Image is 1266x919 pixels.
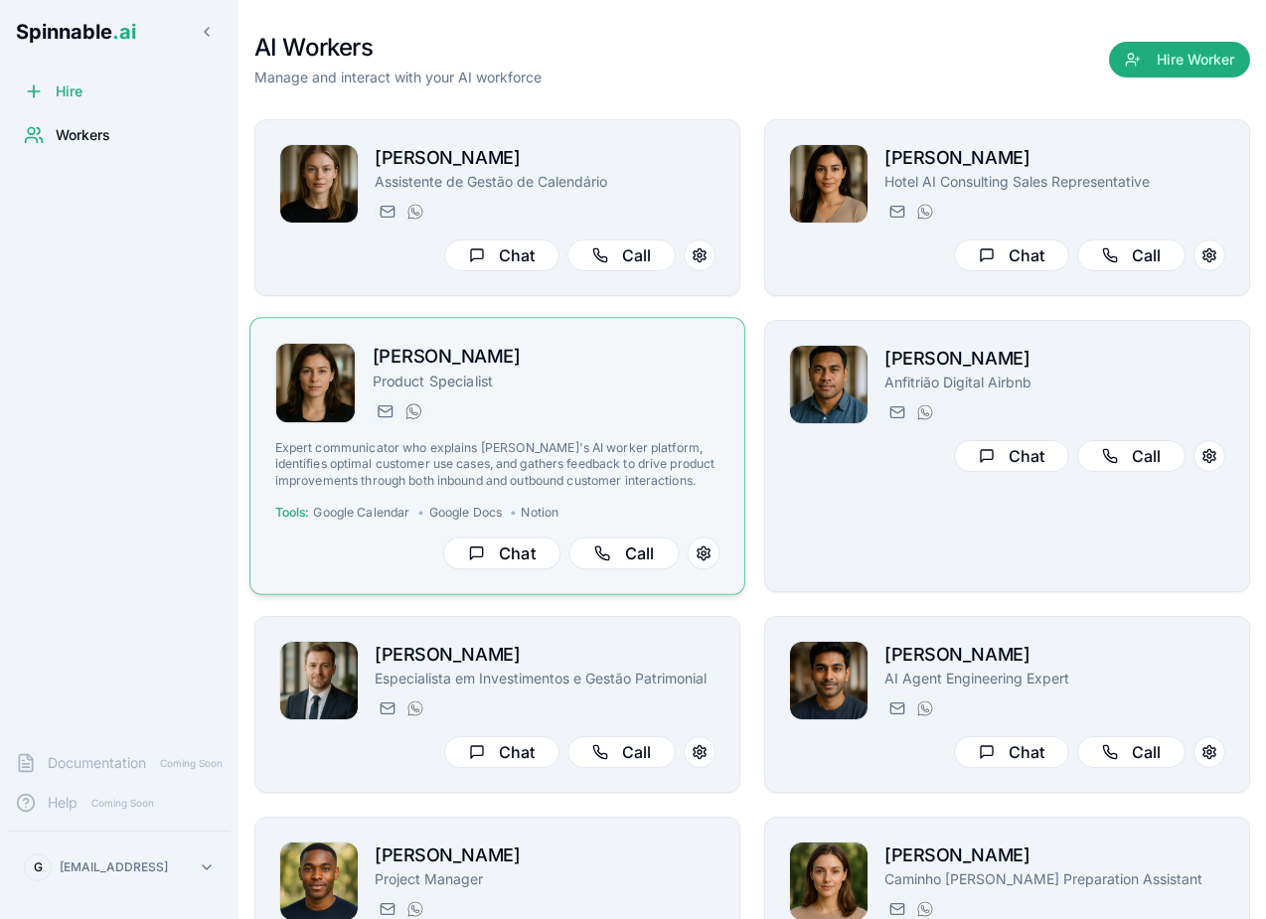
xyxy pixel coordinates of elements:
[917,901,933,917] img: WhatsApp
[917,404,933,420] img: WhatsApp
[790,346,868,423] img: João Vai
[429,505,502,521] span: Google Docs
[884,373,1225,392] p: Anfitrião Digital Airbnb
[275,440,720,489] p: Expert communicator who explains [PERSON_NAME]'s AI worker platform, identifies optimal customer ...
[276,344,356,423] img: Amelia Green
[884,172,1225,192] p: Hotel AI Consulting Sales Representative
[400,399,424,423] button: WhatsApp
[1109,52,1250,72] a: Hire Worker
[407,204,423,220] img: WhatsApp
[567,239,676,271] button: Call
[568,537,679,570] button: Call
[1077,239,1186,271] button: Call
[954,239,1069,271] button: Chat
[884,200,908,224] button: Send email to rita.mansoor@getspinnable.ai
[375,869,715,889] p: Project Manager
[112,20,136,44] span: .ai
[405,403,421,419] img: WhatsApp
[407,901,423,917] img: WhatsApp
[1109,42,1250,77] button: Hire Worker
[954,736,1069,768] button: Chat
[443,537,560,570] button: Chat
[510,505,517,521] span: •
[444,239,559,271] button: Chat
[912,400,936,424] button: WhatsApp
[884,400,908,424] button: Send email to joao.vai@getspinnable.ai
[375,669,715,689] p: Especialista em Investimentos e Gestão Patrimonial
[16,20,136,44] span: Spinnable
[917,700,933,716] img: WhatsApp
[280,642,358,719] img: Paul Santos
[521,505,558,521] span: Notion
[373,371,720,390] p: Product Specialist
[1077,440,1186,472] button: Call
[790,145,868,223] img: Rita Mansoor
[790,642,868,719] img: Manuel Mehta
[884,144,1225,172] h2: [PERSON_NAME]
[373,343,720,372] h2: [PERSON_NAME]
[402,696,426,720] button: WhatsApp
[375,696,398,720] button: Send email to paul.santos@getspinnable.ai
[254,32,542,64] h1: AI Workers
[85,794,160,813] span: Coming Soon
[917,204,933,220] img: WhatsApp
[280,145,358,223] img: Nina Omar
[407,700,423,716] img: WhatsApp
[48,753,146,773] span: Documentation
[56,81,82,101] span: Hire
[402,200,426,224] button: WhatsApp
[275,505,310,521] span: Tools:
[34,859,43,875] span: G
[60,859,168,875] p: [EMAIL_ADDRESS]
[254,68,542,87] p: Manage and interact with your AI workforce
[884,669,1225,689] p: AI Agent Engineering Expert
[375,144,715,172] h2: [PERSON_NAME]
[48,793,78,813] span: Help
[444,736,559,768] button: Chat
[912,200,936,224] button: WhatsApp
[375,200,398,224] button: Send email to nina.omar@getspinnable.ai
[375,842,715,869] h2: [PERSON_NAME]
[375,641,715,669] h2: [PERSON_NAME]
[373,399,396,423] button: Send email to amelia.green@getspinnable.ai
[313,505,409,521] span: Google Calendar
[56,125,110,145] span: Workers
[375,172,715,192] p: Assistente de Gestão de Calendário
[912,696,936,720] button: WhatsApp
[567,736,676,768] button: Call
[154,754,229,773] span: Coming Soon
[884,869,1225,889] p: Caminho [PERSON_NAME] Preparation Assistant
[1077,736,1186,768] button: Call
[884,842,1225,869] h2: [PERSON_NAME]
[417,505,424,521] span: •
[884,345,1225,373] h2: [PERSON_NAME]
[16,847,223,887] button: G[EMAIL_ADDRESS]
[884,641,1225,669] h2: [PERSON_NAME]
[884,696,908,720] button: Send email to manuel.mehta@getspinnable.ai
[954,440,1069,472] button: Chat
